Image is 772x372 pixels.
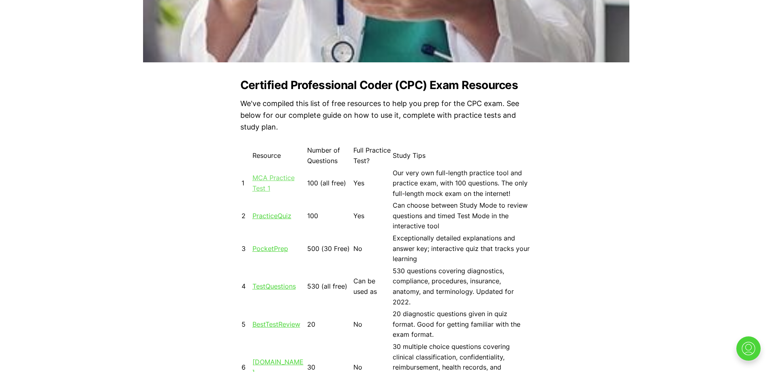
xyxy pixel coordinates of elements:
td: Yes [353,200,391,232]
td: 500 (30 Free) [307,233,352,265]
td: Our very own full-length practice tool and practice exam, with 100 questions. The only full-lengt... [392,168,531,200]
td: 530 questions covering diagnostics, compliance, procedures, insurance, anatomy, and terminology. ... [392,266,531,308]
p: We've compiled this list of free resources to help you prep for the CPC exam. See below for our c... [240,98,532,133]
td: 4 [241,266,251,308]
td: Resource [252,145,306,166]
td: Can choose between Study Mode to review questions and timed Test Mode in the interactive tool [392,200,531,232]
td: 3 [241,233,251,265]
td: 1 [241,168,251,200]
a: BestTestReview [252,320,300,328]
td: 100 (all free) [307,168,352,200]
td: 20 [307,308,352,340]
td: 100 [307,200,352,232]
td: Full Practice Test? [353,145,391,166]
td: 2 [241,200,251,232]
td: 530 (all free) [307,266,352,308]
a: TestQuestions [252,282,296,290]
td: Can be used as [353,266,391,308]
a: MCA Practice Test 1 [252,174,295,192]
td: 5 [241,308,251,340]
td: Study Tips [392,145,531,166]
td: No [353,308,391,340]
td: Number of Questions [307,145,352,166]
td: Exceptionally detailed explanations and answer key; interactive quiz that tracks your learning [392,233,531,265]
iframe: portal-trigger [729,332,772,372]
h2: Certified Professional Coder (CPC) Exam Resources [240,79,532,91]
td: Yes [353,168,391,200]
td: No [353,233,391,265]
td: 20 diagnostic questions given in quiz format. Good for getting familiar with the exam format. [392,308,531,340]
a: PracticeQuiz [252,212,291,220]
a: PocketPrep [252,244,288,253]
